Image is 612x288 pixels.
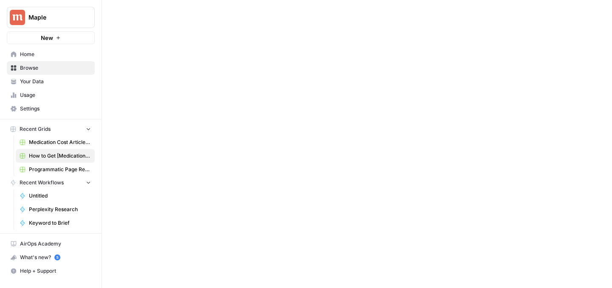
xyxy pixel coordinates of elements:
span: Untitled [29,192,91,200]
span: Perplexity Research [29,206,91,213]
span: Recent Grids [20,125,51,133]
a: 5 [54,254,60,260]
a: How to Get [Medication] Articles Grid [16,149,95,163]
a: Untitled [16,189,95,203]
a: Keyword to Brief [16,216,95,230]
span: Home [20,51,91,58]
button: Workspace: Maple [7,7,95,28]
span: New [41,34,53,42]
a: Programmatic Page Refresh [16,163,95,176]
span: Medication Cost Articles Grid [29,138,91,146]
a: Usage [7,88,95,102]
a: AirOps Academy [7,237,95,251]
span: Your Data [20,78,91,85]
span: Maple [28,13,80,22]
span: Settings [20,105,91,113]
a: Perplexity Research [16,203,95,216]
a: Settings [7,102,95,116]
button: Help + Support [7,264,95,278]
button: Recent Workflows [7,176,95,189]
span: AirOps Academy [20,240,91,248]
img: Maple Logo [10,10,25,25]
a: Your Data [7,75,95,88]
a: Medication Cost Articles Grid [16,136,95,149]
span: Recent Workflows [20,179,64,186]
span: Browse [20,64,91,72]
span: How to Get [Medication] Articles Grid [29,152,91,160]
span: Usage [20,91,91,99]
div: What's new? [7,251,94,264]
button: What's new? 5 [7,251,95,264]
a: Browse [7,61,95,75]
span: Keyword to Brief [29,219,91,227]
text: 5 [56,255,58,260]
button: Recent Grids [7,123,95,136]
span: Help + Support [20,267,91,275]
a: Home [7,48,95,61]
span: Programmatic Page Refresh [29,166,91,173]
button: New [7,31,95,44]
